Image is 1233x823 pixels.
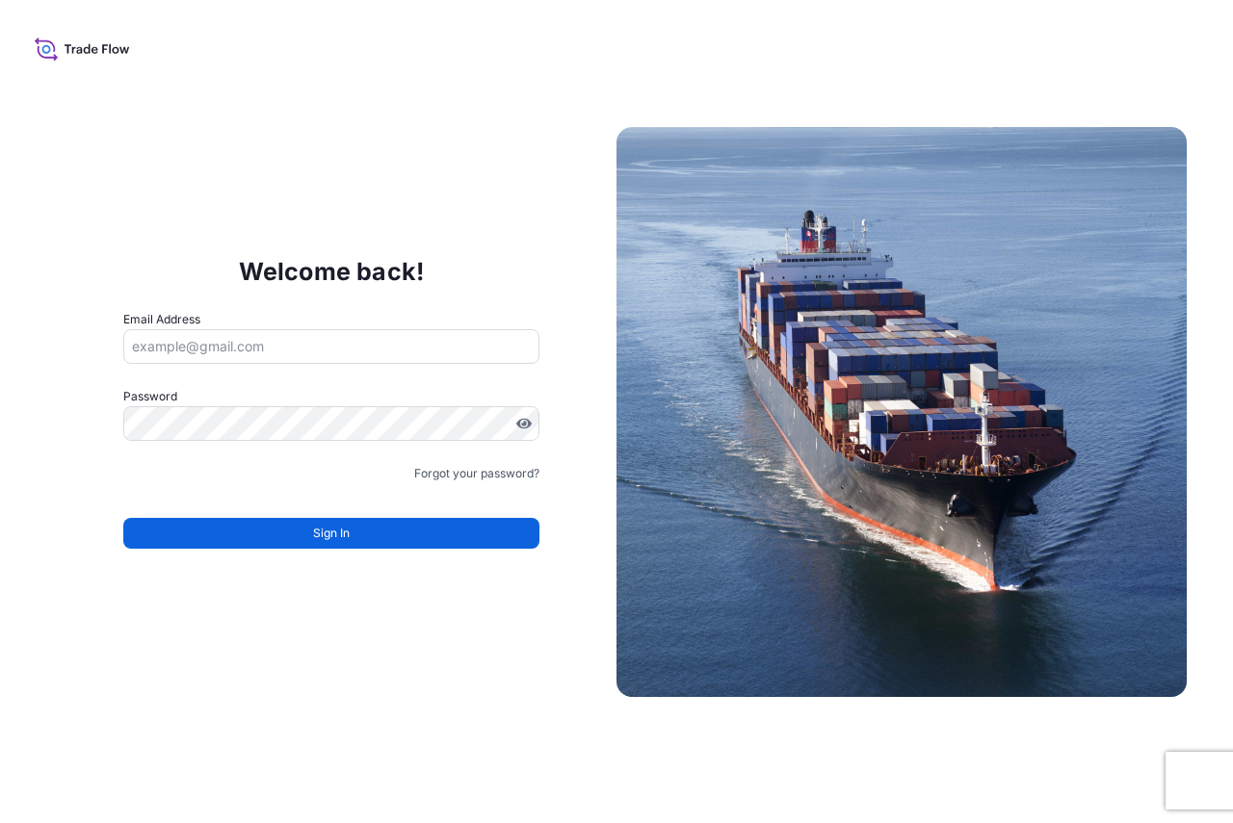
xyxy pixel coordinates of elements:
[123,518,539,549] button: Sign In
[616,127,1187,697] img: Ship illustration
[414,464,539,483] a: Forgot your password?
[239,256,425,287] p: Welcome back!
[123,310,200,329] label: Email Address
[516,416,532,431] button: Show password
[123,329,539,364] input: example@gmail.com
[313,524,350,543] span: Sign In
[123,387,539,406] label: Password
